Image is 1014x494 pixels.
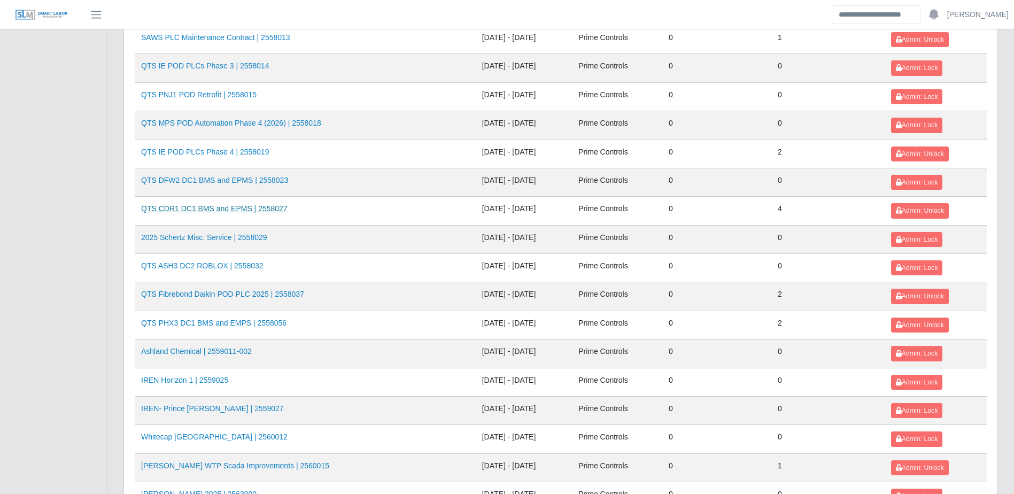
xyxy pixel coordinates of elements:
[891,403,942,418] button: Admin: Lock
[771,26,885,54] td: 1
[896,350,938,357] span: Admin: Lock
[771,453,885,482] td: 1
[896,435,938,443] span: Admin: Lock
[662,453,771,482] td: 0
[891,203,949,218] button: Admin: Unlock
[572,225,662,253] td: Prime Controls
[896,292,944,300] span: Admin: Unlock
[896,179,938,186] span: Admin: Lock
[141,233,267,242] a: 2025 Schertz Misc. Service | 2558029
[891,346,942,361] button: Admin: Lock
[891,260,942,275] button: Admin: Lock
[771,111,885,140] td: 0
[896,379,938,386] span: Admin: Lock
[572,26,662,54] td: Prime Controls
[141,148,269,156] a: QTS IE POD PLCs Phase 4 | 2558019
[896,407,938,414] span: Admin: Lock
[141,347,252,356] a: Ashland Chemical | 2559011-002
[891,175,942,190] button: Admin: Lock
[476,197,572,225] td: [DATE] - [DATE]
[662,425,771,453] td: 0
[891,289,949,304] button: Admin: Unlock
[896,264,938,272] span: Admin: Lock
[572,54,662,82] td: Prime Controls
[141,90,257,99] a: QTS PNJ1 POD Retrofit | 2558015
[662,339,771,368] td: 0
[891,232,942,247] button: Admin: Lock
[896,93,938,101] span: Admin: Lock
[141,461,329,470] a: [PERSON_NAME] WTP Scada Improvements | 2560015
[141,319,287,327] a: QTS PHX3 DC1 BMS and EMPS | 2558056
[896,464,944,472] span: Admin: Unlock
[572,311,662,339] td: Prime Controls
[891,318,949,333] button: Admin: Unlock
[141,61,269,70] a: QTS IE POD PLCs Phase 3 | 2558014
[476,168,572,196] td: [DATE] - [DATE]
[771,54,885,82] td: 0
[476,339,572,368] td: [DATE] - [DATE]
[572,140,662,168] td: Prime Controls
[476,425,572,453] td: [DATE] - [DATE]
[572,339,662,368] td: Prime Controls
[141,290,304,298] a: QTS Fibrebond Daikin POD PLC 2025 | 2558037
[896,207,944,214] span: Admin: Unlock
[572,168,662,196] td: Prime Controls
[662,197,771,225] td: 0
[771,197,885,225] td: 4
[476,54,572,82] td: [DATE] - [DATE]
[891,60,942,75] button: Admin: Lock
[572,396,662,424] td: Prime Controls
[141,404,284,413] a: IREN- Prince [PERSON_NAME] | 2559027
[771,254,885,282] td: 0
[141,261,264,270] a: QTS ASH3 DC2 ROBLOX | 2558032
[572,254,662,282] td: Prime Controls
[476,311,572,339] td: [DATE] - [DATE]
[476,82,572,111] td: [DATE] - [DATE]
[15,9,68,21] img: SLM Logo
[476,111,572,140] td: [DATE] - [DATE]
[896,321,944,329] span: Admin: Unlock
[662,311,771,339] td: 0
[662,368,771,396] td: 0
[771,168,885,196] td: 0
[141,204,288,213] a: QTS CDR1 DC1 BMS and EPMS | 2558027
[947,9,1009,20] a: [PERSON_NAME]
[662,254,771,282] td: 0
[476,254,572,282] td: [DATE] - [DATE]
[476,453,572,482] td: [DATE] - [DATE]
[771,425,885,453] td: 0
[771,368,885,396] td: 0
[771,225,885,253] td: 0
[891,146,949,161] button: Admin: Unlock
[476,26,572,54] td: [DATE] - [DATE]
[771,140,885,168] td: 2
[891,89,942,104] button: Admin: Lock
[896,36,944,43] span: Admin: Unlock
[572,82,662,111] td: Prime Controls
[771,339,885,368] td: 0
[832,5,920,24] input: Search
[572,282,662,311] td: Prime Controls
[662,26,771,54] td: 0
[896,150,944,158] span: Admin: Unlock
[662,54,771,82] td: 0
[771,82,885,111] td: 0
[891,431,942,446] button: Admin: Lock
[662,168,771,196] td: 0
[476,140,572,168] td: [DATE] - [DATE]
[662,82,771,111] td: 0
[141,376,228,384] a: IREN Horizon 1 | 2559025
[572,197,662,225] td: Prime Controls
[572,425,662,453] td: Prime Controls
[771,311,885,339] td: 2
[771,282,885,311] td: 2
[572,453,662,482] td: Prime Controls
[662,225,771,253] td: 0
[891,32,949,47] button: Admin: Unlock
[141,176,288,184] a: QTS DFW2 DC1 BMS and EPMS | 2558023
[476,368,572,396] td: [DATE] - [DATE]
[141,33,290,42] a: SAWS PLC Maintenance Contract | 2558013
[141,119,321,127] a: QTS MPS POD Automation Phase 4 (2026) | 2558018
[891,375,942,390] button: Admin: Lock
[572,368,662,396] td: Prime Controls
